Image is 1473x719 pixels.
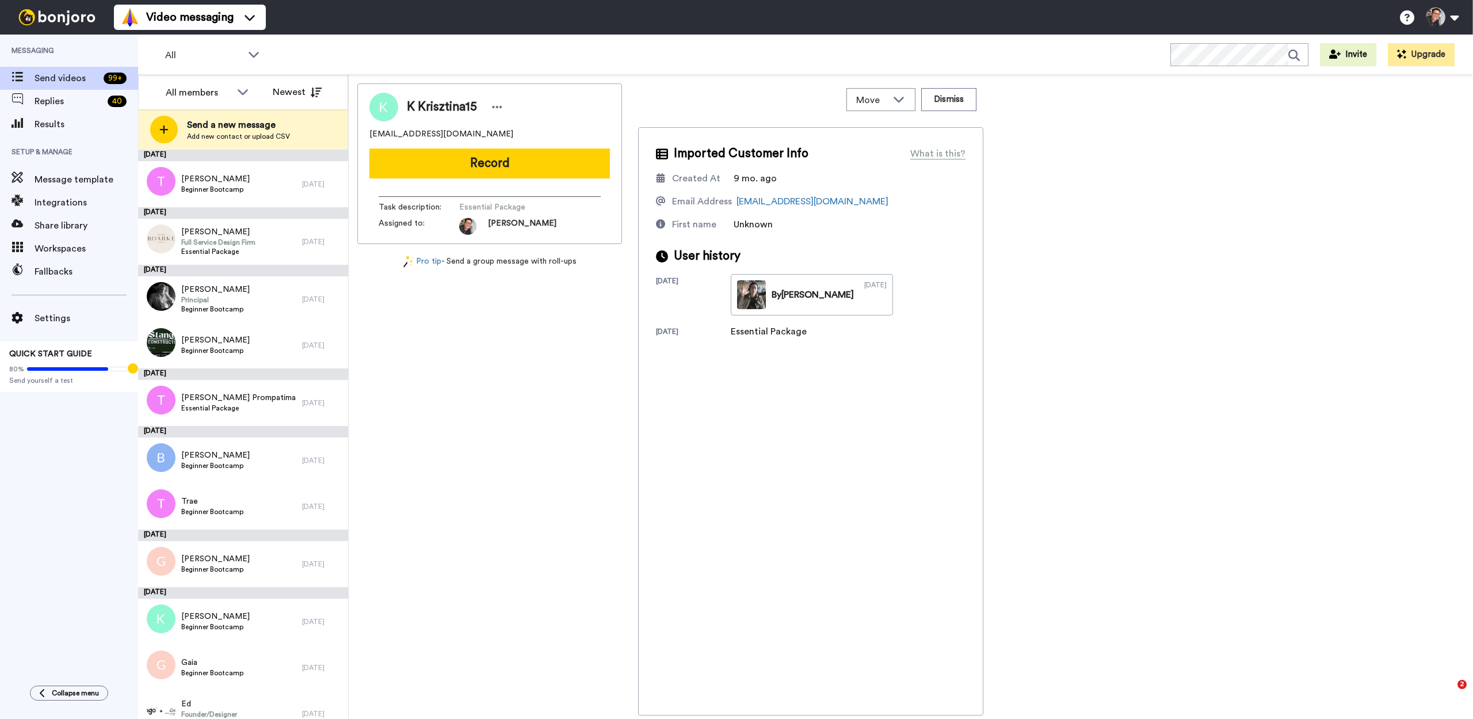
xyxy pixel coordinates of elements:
[147,489,175,518] img: t.png
[302,456,342,465] div: [DATE]
[357,256,622,268] div: - Send a group message with roll-ups
[1320,43,1376,66] button: Invite
[302,398,342,408] div: [DATE]
[674,248,741,265] span: User history
[147,443,175,472] img: b.png
[737,280,766,309] img: 79243ab2-8a13-414f-b39f-f7b6d359ed1b-thumb.jpg
[656,327,731,338] div: [DATE]
[302,295,342,304] div: [DATE]
[864,280,887,309] div: [DATE]
[181,185,250,194] span: Beginner Bootcamp
[369,149,610,178] button: Record
[181,238,255,247] span: Full Service Design Firm
[30,686,108,701] button: Collapse menu
[181,611,250,622] span: [PERSON_NAME]
[369,128,513,140] span: [EMAIL_ADDRESS][DOMAIN_NAME]
[302,502,342,511] div: [DATE]
[52,688,99,698] span: Collapse menu
[181,295,250,305] span: Principal
[181,284,250,295] span: [PERSON_NAME]
[181,450,250,461] span: [PERSON_NAME]
[379,218,459,235] span: Assigned to:
[302,663,342,672] div: [DATE]
[181,657,243,668] span: Gaia
[187,132,290,141] span: Add new contact or upload CSV
[9,376,129,385] span: Send yourself a test
[403,256,441,268] a: Pro tip
[165,48,242,62] span: All
[302,180,342,189] div: [DATE]
[147,650,175,679] img: g.png
[147,282,175,311] img: 04127fff-9fbb-4f1e-927c-c7fc9bb5170d.jpg
[181,226,255,238] span: [PERSON_NAME]
[672,195,732,208] div: Email Address
[35,242,138,256] span: Workspaces
[772,288,854,302] div: By [PERSON_NAME]
[302,560,342,569] div: [DATE]
[1457,680,1467,689] span: 2
[35,71,99,85] span: Send videos
[264,81,330,104] button: Newest
[856,93,887,107] span: Move
[104,73,127,84] div: 99 +
[459,201,568,213] span: Essential Package
[181,334,250,346] span: [PERSON_NAME]
[674,145,808,162] span: Imported Customer Info
[35,94,103,108] span: Replies
[187,118,290,132] span: Send a new message
[128,363,138,374] div: Tooltip anchor
[138,207,348,219] div: [DATE]
[138,587,348,599] div: [DATE]
[181,305,250,314] span: Beginner Bootcamp
[35,196,138,210] span: Integrations
[181,668,243,678] span: Beginner Bootcamp
[302,341,342,350] div: [DATE]
[181,173,250,185] span: [PERSON_NAME]
[736,197,888,206] a: [EMAIL_ADDRESS][DOMAIN_NAME]
[147,167,175,196] img: t.png
[181,565,250,574] span: Beginner Bootcamp
[35,311,138,325] span: Settings
[181,461,250,470] span: Beginner Bootcamp
[734,220,773,229] span: Unknown
[138,426,348,438] div: [DATE]
[672,218,716,231] div: First name
[672,172,720,185] div: Created At
[403,256,414,268] img: magic-wand.svg
[731,274,893,315] a: By[PERSON_NAME][DATE]
[181,553,250,565] span: [PERSON_NAME]
[181,247,255,256] span: Essential Package
[488,218,556,235] span: [PERSON_NAME]
[302,617,342,626] div: [DATE]
[14,9,100,25] img: bj-logo-header-white.svg
[734,174,777,183] span: 9 mo. ago
[35,219,138,233] span: Share library
[181,710,243,719] span: Founder/Designer
[147,604,175,633] img: k.png
[147,547,175,576] img: g.png
[108,96,127,107] div: 40
[731,325,807,338] div: Essential Package
[9,350,92,358] span: QUICK START GUIDE
[147,386,175,414] img: t.png
[302,237,342,246] div: [DATE]
[138,368,348,380] div: [DATE]
[181,507,243,516] span: Beginner Bootcamp
[35,265,138,279] span: Fallbacks
[459,218,476,235] img: 71696d25-28dd-455d-a865-2e70ce26df81-1652917405.jpg
[181,698,243,710] span: Ed
[147,328,175,357] img: 5855162b-9c51-4672-934b-7cb6149f16c8.jpg
[138,150,348,161] div: [DATE]
[181,346,250,355] span: Beginner Bootcamp
[181,496,243,507] span: Trae
[138,530,348,541] div: [DATE]
[35,117,138,131] span: Results
[147,225,175,253] img: 9af994f0-e3eb-4b4d-9104-54fe5e763751.png
[379,201,459,213] span: Task description :
[9,364,24,374] span: 80%
[921,88,976,111] button: Dismiss
[407,98,477,116] span: K Krisztina15
[146,9,234,25] span: Video messaging
[1388,43,1455,66] button: Upgrade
